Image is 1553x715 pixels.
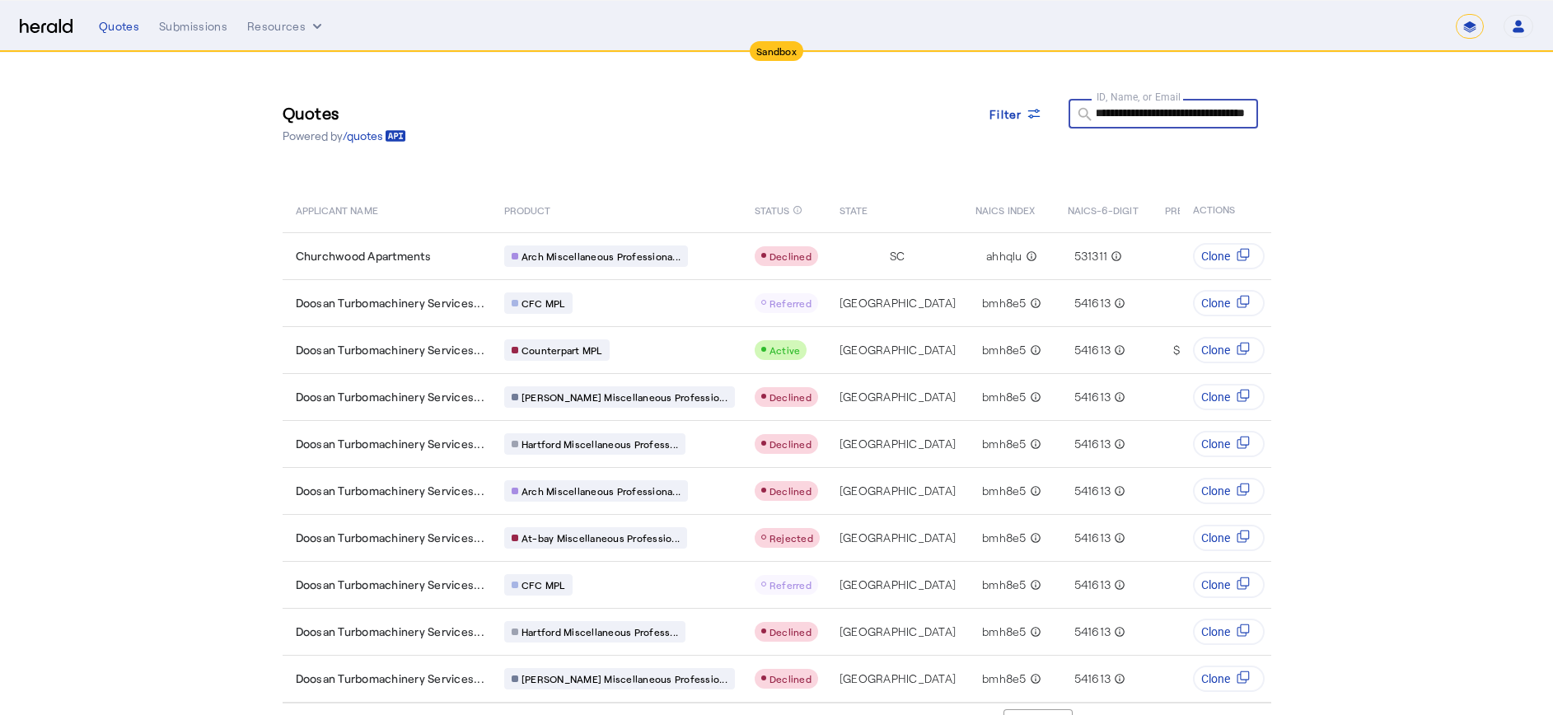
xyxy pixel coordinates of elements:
[1193,572,1265,598] button: Clone
[1201,436,1230,452] span: Clone
[1193,666,1265,692] button: Clone
[1097,91,1181,102] mat-label: ID, Name, or Email
[1027,530,1041,546] mat-icon: info_outline
[1111,389,1125,405] mat-icon: info_outline
[296,671,484,687] span: Doosan Turbomachinery Services...
[769,532,813,544] span: Rejected
[1193,337,1265,363] button: Clone
[840,577,956,593] span: [GEOGRAPHIC_DATA]
[159,18,227,35] div: Submissions
[1074,483,1111,499] span: 541613
[982,389,1027,405] span: bmh8e5
[283,101,406,124] h3: Quotes
[522,390,727,404] span: [PERSON_NAME] Miscellaneous Professio...
[769,344,801,356] span: Active
[982,624,1027,640] span: bmh8e5
[247,18,325,35] button: Resources dropdown menu
[1201,295,1230,311] span: Clone
[1074,295,1111,311] span: 541613
[1074,389,1111,405] span: 541613
[99,18,139,35] div: Quotes
[769,579,812,591] span: Referred
[769,297,812,309] span: Referred
[1193,384,1265,410] button: Clone
[976,99,1055,129] button: Filter
[1027,483,1041,499] mat-icon: info_outline
[504,201,551,217] span: PRODUCT
[1193,525,1265,551] button: Clone
[296,483,484,499] span: Doosan Turbomachinery Services...
[1201,577,1230,593] span: Clone
[840,624,956,640] span: [GEOGRAPHIC_DATA]
[769,391,812,403] span: Declined
[522,672,727,685] span: [PERSON_NAME] Miscellaneous Professio...
[1027,577,1041,593] mat-icon: info_outline
[20,19,73,35] img: Herald Logo
[1173,342,1180,358] span: $
[840,483,956,499] span: [GEOGRAPHIC_DATA]
[1111,436,1125,452] mat-icon: info_outline
[1027,671,1041,687] mat-icon: info_outline
[840,671,956,687] span: [GEOGRAPHIC_DATA]
[1201,624,1230,640] span: Clone
[296,201,378,217] span: APPLICANT NAME
[1193,243,1265,269] button: Clone
[343,128,406,144] a: /quotes
[1179,186,1271,232] th: ACTIONS
[769,485,812,497] span: Declined
[296,389,484,405] span: Doosan Turbomachinery Services...
[1022,248,1037,264] mat-icon: info_outline
[522,250,681,263] span: Arch Miscellaneous Professiona...
[1074,624,1111,640] span: 541613
[793,201,802,219] mat-icon: info_outline
[975,201,1035,217] span: NAICS INDEX
[1193,619,1265,645] button: Clone
[840,295,956,311] span: [GEOGRAPHIC_DATA]
[522,484,681,498] span: Arch Miscellaneous Professiona...
[1193,290,1265,316] button: Clone
[522,578,565,591] span: CFC MPL
[1201,671,1230,687] span: Clone
[890,248,905,264] span: SC
[1069,105,1097,126] mat-icon: search
[1165,201,1209,217] span: PREMIUM
[982,483,1027,499] span: bmh8e5
[522,343,602,357] span: Counterpart MPL
[1111,483,1125,499] mat-icon: info_outline
[840,530,956,546] span: [GEOGRAPHIC_DATA]
[1074,671,1111,687] span: 541613
[1193,431,1265,457] button: Clone
[1111,671,1125,687] mat-icon: info_outline
[522,531,680,544] span: At-bay Miscellaneous Professio...
[1027,295,1041,311] mat-icon: info_outline
[1201,389,1230,405] span: Clone
[1111,295,1125,311] mat-icon: info_outline
[283,128,406,144] p: Powered by
[1111,624,1125,640] mat-icon: info_outline
[986,248,1022,264] span: ahhqlu
[982,671,1027,687] span: bmh8e5
[522,297,565,310] span: CFC MPL
[1107,248,1122,264] mat-icon: info_outline
[1074,577,1111,593] span: 541613
[1027,389,1041,405] mat-icon: info_outline
[769,438,812,450] span: Declined
[1027,624,1041,640] mat-icon: info_outline
[296,530,484,546] span: Doosan Turbomachinery Services...
[1068,201,1139,217] span: NAICS-6-DIGIT
[1111,577,1125,593] mat-icon: info_outline
[296,248,431,264] span: Churchwood Apartments
[769,673,812,685] span: Declined
[840,201,868,217] span: STATE
[1193,478,1265,504] button: Clone
[840,342,956,358] span: [GEOGRAPHIC_DATA]
[1074,530,1111,546] span: 541613
[769,250,812,262] span: Declined
[522,437,678,451] span: Hartford Miscellaneous Profess...
[750,41,803,61] div: Sandbox
[982,295,1027,311] span: bmh8e5
[1027,342,1041,358] mat-icon: info_outline
[1074,342,1111,358] span: 541613
[296,624,484,640] span: Doosan Turbomachinery Services...
[840,389,956,405] span: [GEOGRAPHIC_DATA]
